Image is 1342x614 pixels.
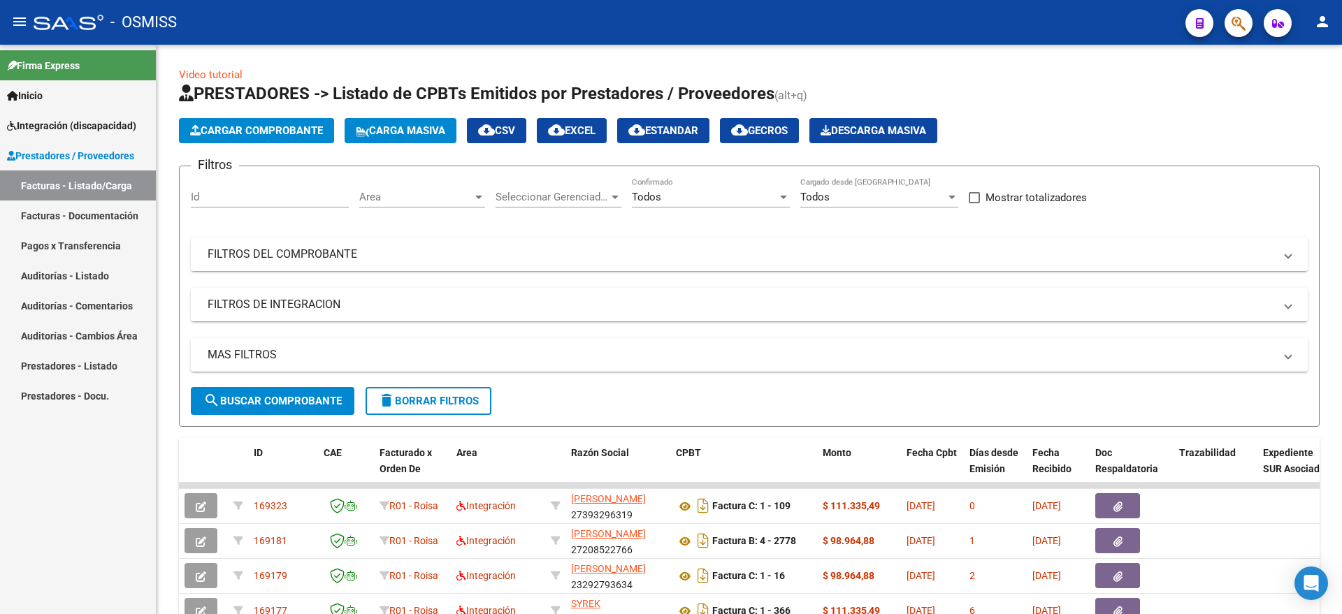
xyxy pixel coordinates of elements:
i: Descargar documento [694,495,712,517]
datatable-header-cell: Fecha Cpbt [901,438,964,499]
strong: $ 98.964,88 [823,570,874,581]
span: Integración (discapacidad) [7,118,136,133]
span: - OSMISS [110,7,177,38]
span: R01 - Roisa [389,500,438,511]
span: [DATE] [1032,570,1061,581]
mat-panel-title: MAS FILTROS [208,347,1274,363]
a: Video tutorial [179,68,243,81]
span: Integración [456,570,516,581]
datatable-header-cell: Monto [817,438,901,499]
mat-icon: delete [378,392,395,409]
button: Carga Masiva [345,118,456,143]
span: PRESTADORES -> Listado de CPBTs Emitidos por Prestadores / Proveedores [179,84,774,103]
mat-icon: cloud_download [548,122,565,138]
span: Fecha Cpbt [907,447,957,458]
span: 169181 [254,535,287,546]
span: Area [456,447,477,458]
span: Expediente SUR Asociado [1263,447,1325,474]
button: Estandar [617,118,709,143]
span: Todos [632,191,661,203]
span: [DATE] [1032,500,1061,511]
span: [PERSON_NAME] [571,563,646,574]
div: 23292793634 [571,561,665,590]
span: Gecros [731,124,788,137]
datatable-header-cell: Area [451,438,545,499]
datatable-header-cell: Días desde Emisión [964,438,1027,499]
strong: $ 111.335,49 [823,500,880,511]
span: Borrar Filtros [378,395,479,407]
span: Descarga Masiva [821,124,926,137]
span: 169323 [254,500,287,511]
span: Fecha Recibido [1032,447,1072,474]
datatable-header-cell: CAE [318,438,374,499]
datatable-header-cell: Doc Respaldatoria [1090,438,1174,499]
h3: Filtros [191,155,239,175]
span: Seleccionar Gerenciador [496,191,609,203]
span: Razón Social [571,447,629,458]
datatable-header-cell: CPBT [670,438,817,499]
mat-icon: cloud_download [628,122,645,138]
button: Cargar Comprobante [179,118,334,143]
mat-icon: menu [11,13,28,30]
mat-icon: search [203,392,220,409]
span: Inicio [7,88,43,103]
strong: Factura C: 1 - 109 [712,501,791,512]
app-download-masive: Descarga masiva de comprobantes (adjuntos) [809,118,937,143]
div: Open Intercom Messenger [1294,567,1328,600]
span: (alt+q) [774,89,807,102]
span: [PERSON_NAME] [571,528,646,539]
span: [DATE] [907,535,935,546]
mat-expansion-panel-header: MAS FILTROS [191,338,1308,372]
span: Monto [823,447,851,458]
span: Area [359,191,472,203]
datatable-header-cell: Trazabilidad [1174,438,1257,499]
mat-panel-title: FILTROS DE INTEGRACION [208,297,1274,312]
strong: Factura B: 4 - 2778 [712,536,796,547]
strong: $ 98.964,88 [823,535,874,546]
span: Prestadores / Proveedores [7,148,134,163]
button: Gecros [720,118,799,143]
datatable-header-cell: Facturado x Orden De [374,438,451,499]
span: 1 [969,535,975,546]
mat-expansion-panel-header: FILTROS DE INTEGRACION [191,288,1308,321]
span: Facturado x Orden De [380,447,432,474]
button: Descarga Masiva [809,118,937,143]
button: CSV [467,118,526,143]
span: [PERSON_NAME] [571,493,646,504]
span: Cargar Comprobante [190,124,323,137]
span: Carga Masiva [356,124,445,137]
datatable-header-cell: Expediente SUR Asociado [1257,438,1334,499]
button: Borrar Filtros [366,387,491,415]
button: EXCEL [537,118,607,143]
span: [DATE] [907,570,935,581]
span: Mostrar totalizadores [986,189,1087,206]
span: CAE [324,447,342,458]
span: R01 - Roisa [389,535,438,546]
span: Integración [456,500,516,511]
mat-icon: person [1314,13,1331,30]
span: ID [254,447,263,458]
span: Días desde Emisión [969,447,1018,474]
span: 169179 [254,570,287,581]
span: Estandar [628,124,698,137]
i: Descargar documento [694,564,712,587]
span: 2 [969,570,975,581]
span: [DATE] [1032,535,1061,546]
datatable-header-cell: ID [248,438,318,499]
datatable-header-cell: Razón Social [565,438,670,499]
span: Todos [800,191,830,203]
span: [DATE] [907,500,935,511]
span: CPBT [676,447,701,458]
div: 27208522766 [571,526,665,555]
mat-icon: cloud_download [478,122,495,138]
span: 0 [969,500,975,511]
span: R01 - Roisa [389,570,438,581]
span: Trazabilidad [1179,447,1236,458]
strong: Factura C: 1 - 16 [712,571,785,582]
datatable-header-cell: Fecha Recibido [1027,438,1090,499]
div: 27393296319 [571,491,665,520]
span: CSV [478,124,515,137]
button: Buscar Comprobante [191,387,354,415]
span: Buscar Comprobante [203,395,342,407]
mat-panel-title: FILTROS DEL COMPROBANTE [208,247,1274,262]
